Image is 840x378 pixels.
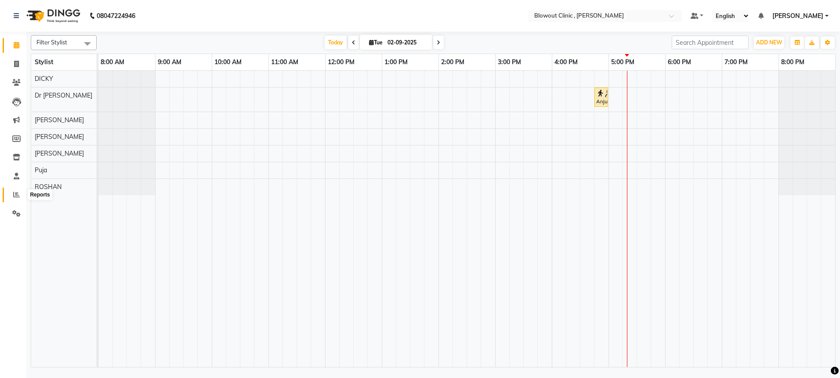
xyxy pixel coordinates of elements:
[212,56,244,69] a: 10:00 AM
[35,75,53,83] span: DICKY
[22,4,83,28] img: logo
[326,56,357,69] a: 12:00 PM
[496,56,523,69] a: 3:00 PM
[385,36,429,49] input: 2025-09-02
[595,89,607,105] div: Anjusha, TK01, 04:45 PM-05:00 PM, HYDRA FACIAL
[35,149,84,157] span: [PERSON_NAME]
[97,4,135,28] b: 08047224946
[35,116,84,124] span: [PERSON_NAME]
[36,39,67,46] span: Filter Stylist
[35,183,62,191] span: ROSHAN
[35,133,84,141] span: [PERSON_NAME]
[35,91,92,99] span: Dr [PERSON_NAME]
[382,56,410,69] a: 1:00 PM
[156,56,184,69] a: 9:00 AM
[35,58,53,66] span: Stylist
[609,56,637,69] a: 5:00 PM
[269,56,301,69] a: 11:00 AM
[367,39,385,46] span: Tue
[722,56,750,69] a: 7:00 PM
[672,36,749,49] input: Search Appointment
[325,36,347,49] span: Today
[779,56,807,69] a: 8:00 PM
[28,189,52,200] div: Reports
[439,56,467,69] a: 2:00 PM
[35,166,47,174] span: Puja
[98,56,127,69] a: 8:00 AM
[756,39,782,46] span: ADD NEW
[754,36,784,49] button: ADD NEW
[772,11,823,21] span: [PERSON_NAME]
[666,56,693,69] a: 6:00 PM
[552,56,580,69] a: 4:00 PM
